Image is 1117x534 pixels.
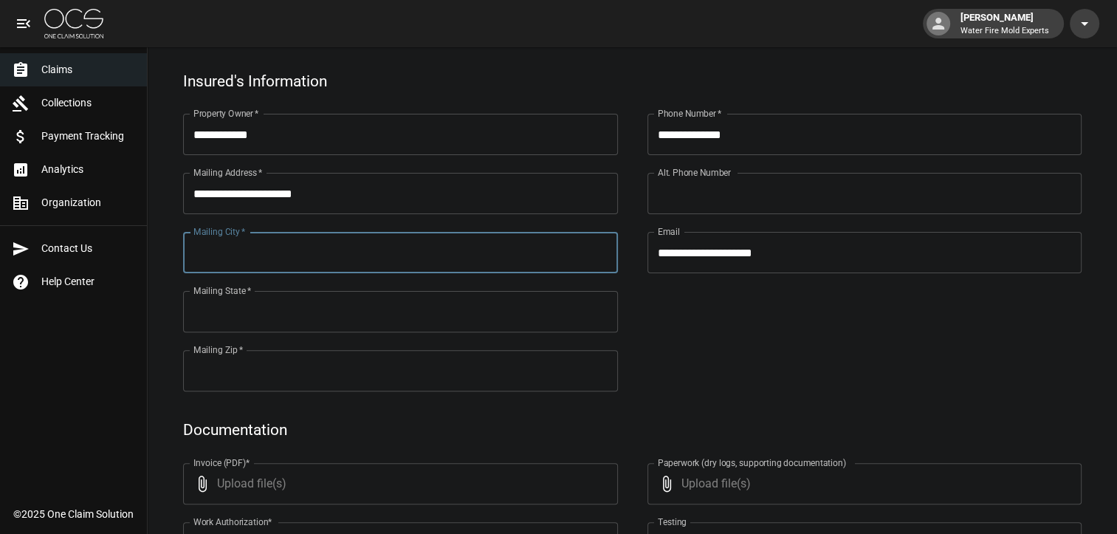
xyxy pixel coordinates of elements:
[13,507,134,521] div: © 2025 One Claim Solution
[658,516,687,528] label: Testing
[658,107,721,120] label: Phone Number
[193,516,272,528] label: Work Authorization*
[41,274,135,290] span: Help Center
[41,62,135,78] span: Claims
[960,25,1049,38] p: Water Fire Mold Experts
[681,463,1042,504] span: Upload file(s)
[217,463,578,504] span: Upload file(s)
[193,343,244,356] label: Mailing Zip
[41,241,135,256] span: Contact Us
[658,166,731,179] label: Alt. Phone Number
[658,225,680,238] label: Email
[193,284,251,297] label: Mailing State
[955,10,1055,37] div: [PERSON_NAME]
[193,225,246,238] label: Mailing City
[41,195,135,210] span: Organization
[44,9,103,38] img: ocs-logo-white-transparent.png
[41,129,135,144] span: Payment Tracking
[41,95,135,111] span: Collections
[193,107,259,120] label: Property Owner
[658,456,846,469] label: Paperwork (dry logs, supporting documentation)
[193,456,250,469] label: Invoice (PDF)*
[41,162,135,177] span: Analytics
[9,9,38,38] button: open drawer
[193,166,262,179] label: Mailing Address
